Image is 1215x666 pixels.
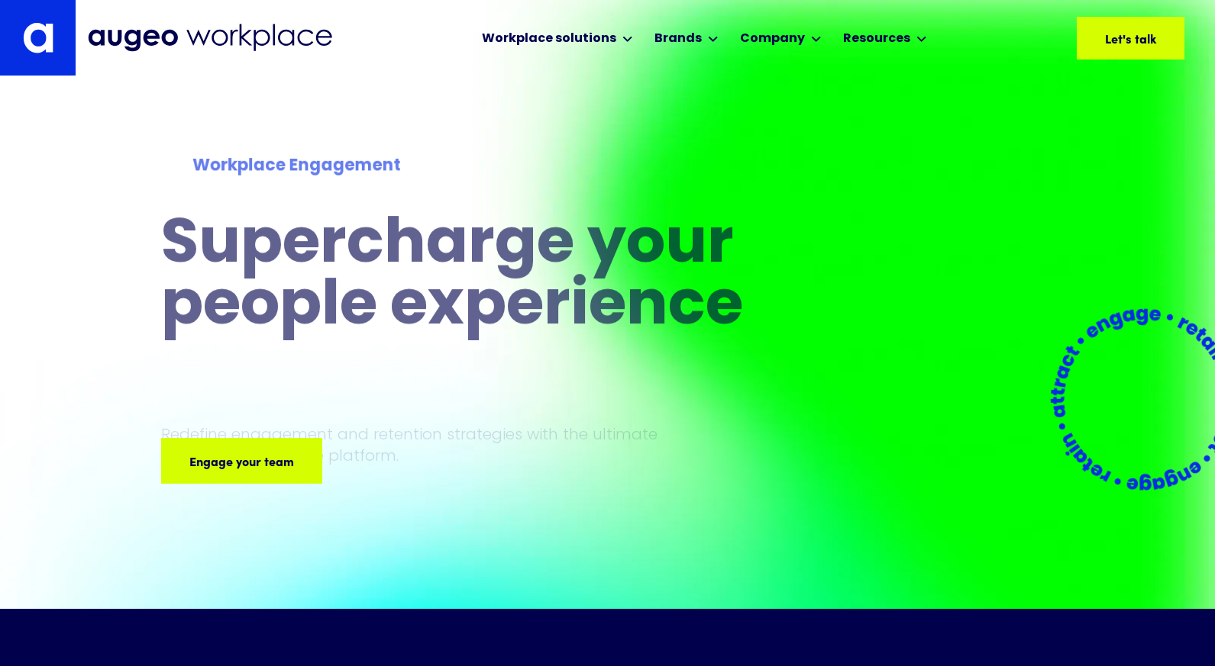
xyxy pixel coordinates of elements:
[740,30,805,48] div: Company
[161,215,821,339] h1: Supercharge your people experience
[1077,17,1184,60] a: Let's talk
[161,423,687,466] p: Redefine engagement and retention strategies with the ultimate employee experience platform.
[843,30,910,48] div: Resources
[161,438,322,484] a: Engage your team
[192,154,790,179] div: Workplace Engagement
[23,22,53,53] img: Augeo's "a" monogram decorative logo in white.
[88,24,332,52] img: Augeo Workplace business unit full logo in mignight blue.
[482,30,616,48] div: Workplace solutions
[654,30,702,48] div: Brands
